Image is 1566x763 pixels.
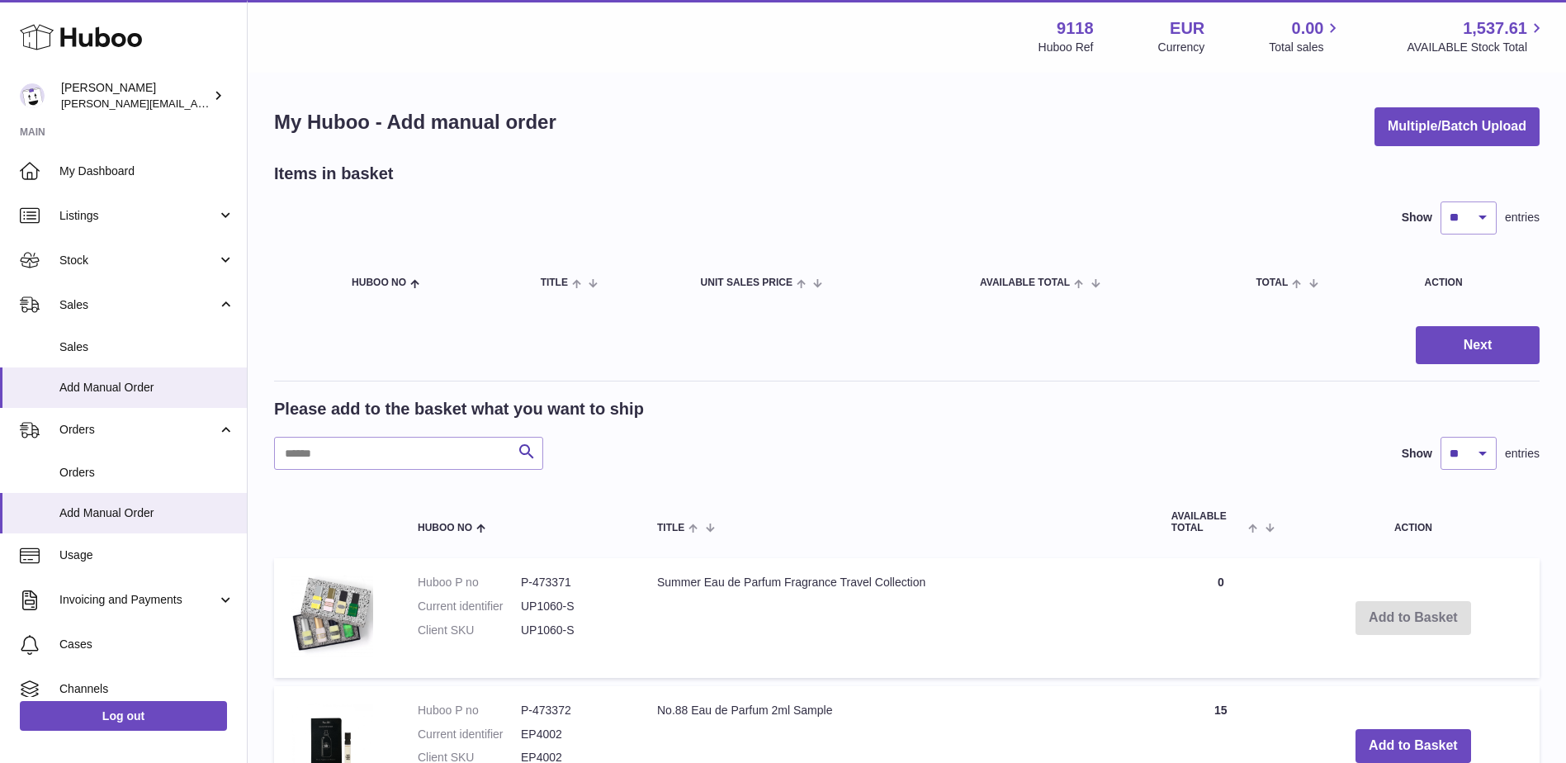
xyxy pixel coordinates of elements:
[352,277,406,288] span: Huboo no
[59,208,217,224] span: Listings
[20,701,227,731] a: Log out
[1374,107,1540,146] button: Multiple/Batch Upload
[521,727,624,742] dd: EP4002
[59,547,234,563] span: Usage
[418,703,521,718] dt: Huboo P no
[291,575,373,657] img: Summer Eau de Parfum Fragrance Travel Collection
[61,80,210,111] div: [PERSON_NAME]
[1170,17,1204,40] strong: EUR
[1256,277,1288,288] span: Total
[1355,729,1471,763] button: Add to Basket
[274,109,556,135] h1: My Huboo - Add manual order
[541,277,568,288] span: Title
[274,163,394,185] h2: Items in basket
[59,163,234,179] span: My Dashboard
[641,558,1155,678] td: Summer Eau de Parfum Fragrance Travel Collection
[1155,558,1287,678] td: 0
[1269,17,1342,55] a: 0.00 Total sales
[657,523,684,533] span: Title
[521,599,624,614] dd: UP1060-S
[59,465,234,481] span: Orders
[61,97,419,110] span: [PERSON_NAME][EMAIL_ADDRESS][PERSON_NAME][DOMAIN_NAME]
[418,575,521,590] dt: Huboo P no
[418,623,521,638] dt: Client SKU
[521,703,624,718] dd: P-473372
[1505,210,1540,225] span: entries
[1402,210,1432,225] label: Show
[1416,326,1540,365] button: Next
[521,575,624,590] dd: P-473371
[1425,277,1523,288] div: Action
[20,83,45,108] img: freddie.sawkins@czechandspeake.com
[1038,40,1094,55] div: Huboo Ref
[1171,511,1245,533] span: AVAILABLE Total
[1463,17,1527,40] span: 1,537.61
[521,623,624,638] dd: UP1060-S
[701,277,792,288] span: Unit Sales Price
[59,339,234,355] span: Sales
[1407,40,1546,55] span: AVAILABLE Stock Total
[980,277,1070,288] span: AVAILABLE Total
[418,523,472,533] span: Huboo no
[1402,446,1432,462] label: Show
[59,592,217,608] span: Invoicing and Payments
[59,681,234,697] span: Channels
[1158,40,1205,55] div: Currency
[59,505,234,521] span: Add Manual Order
[59,637,234,652] span: Cases
[1407,17,1546,55] a: 1,537.61 AVAILABLE Stock Total
[1287,495,1540,549] th: Action
[1505,446,1540,462] span: entries
[59,253,217,268] span: Stock
[1057,17,1094,40] strong: 9118
[274,398,644,420] h2: Please add to the basket what you want to ship
[59,422,217,438] span: Orders
[59,297,217,313] span: Sales
[1292,17,1324,40] span: 0.00
[59,380,234,396] span: Add Manual Order
[1269,40,1342,55] span: Total sales
[418,599,521,614] dt: Current identifier
[418,727,521,742] dt: Current identifier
